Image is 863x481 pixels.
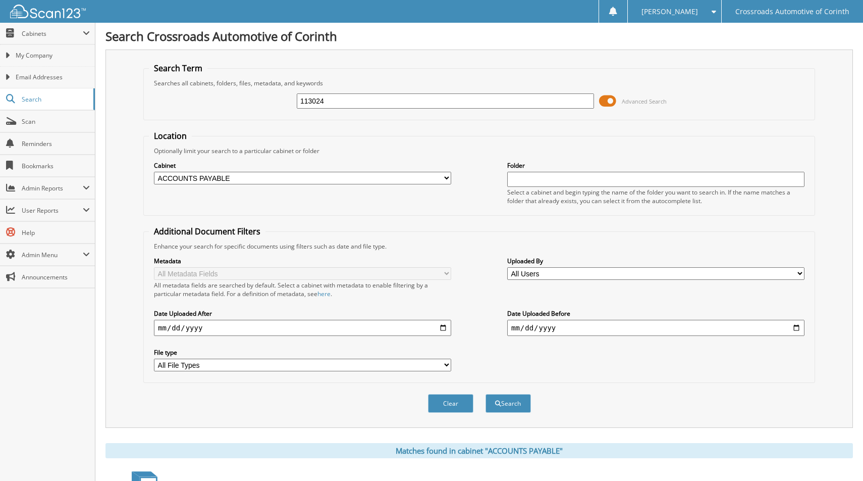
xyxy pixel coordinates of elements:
legend: Search Term [149,63,207,74]
legend: Location [149,130,192,141]
input: end [507,320,804,336]
span: Email Addresses [16,73,90,82]
label: Uploaded By [507,257,804,265]
span: Announcements [22,273,90,281]
div: Searches all cabinets, folders, files, metadata, and keywords [149,79,810,87]
span: Bookmarks [22,162,90,170]
span: My Company [16,51,90,60]
span: Scan [22,117,90,126]
span: Advanced Search [622,98,667,105]
input: start [154,320,451,336]
label: Folder [507,161,804,170]
img: scan123-logo-white.svg [10,5,86,18]
label: Date Uploaded Before [507,309,804,318]
button: Search [486,394,531,413]
span: [PERSON_NAME] [641,9,698,15]
span: Search [22,95,88,104]
label: Metadata [154,257,451,265]
div: Matches found in cabinet "ACCOUNTS PAYABLE" [105,443,853,458]
label: Cabinet [154,161,451,170]
h1: Search Crossroads Automotive of Corinth [105,28,853,44]
div: Enhance your search for specific documents using filters such as date and file type. [149,242,810,251]
div: All metadata fields are searched by default. Select a cabinet with metadata to enable filtering b... [154,281,451,298]
span: Cabinets [22,29,83,38]
span: User Reports [22,206,83,215]
label: Date Uploaded After [154,309,451,318]
label: File type [154,348,451,357]
div: Optionally limit your search to a particular cabinet or folder [149,147,810,155]
span: Crossroads Automotive of Corinth [735,9,849,15]
div: Select a cabinet and begin typing the name of the folder you want to search in. If the name match... [507,188,804,205]
span: Admin Menu [22,251,83,259]
span: Admin Reports [22,184,83,193]
legend: Additional Document Filters [149,226,265,237]
span: Reminders [22,139,90,148]
a: here [317,290,331,298]
span: Help [22,228,90,237]
button: Clear [428,394,473,413]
